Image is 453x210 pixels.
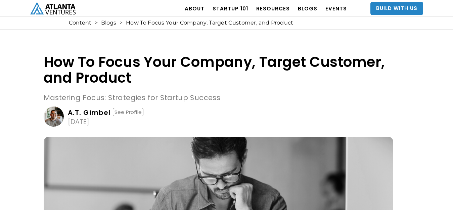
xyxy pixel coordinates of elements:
div: > [120,19,123,26]
h1: How To Focus Your Company, Target Customer, and Product [44,54,393,86]
div: A.T. Gimbel [68,109,111,116]
div: See Profile [113,108,143,116]
p: Mastering Focus: Strategies for Startup Success [44,92,393,103]
a: Build With Us [370,2,423,15]
div: How To Focus Your Company, Target Customer, and Product [126,19,293,26]
a: A.T. GimbelSee Profile[DATE] [44,107,393,127]
div: [DATE] [68,118,89,125]
a: Blogs [101,19,116,26]
div: > [95,19,98,26]
a: Content [69,19,91,26]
